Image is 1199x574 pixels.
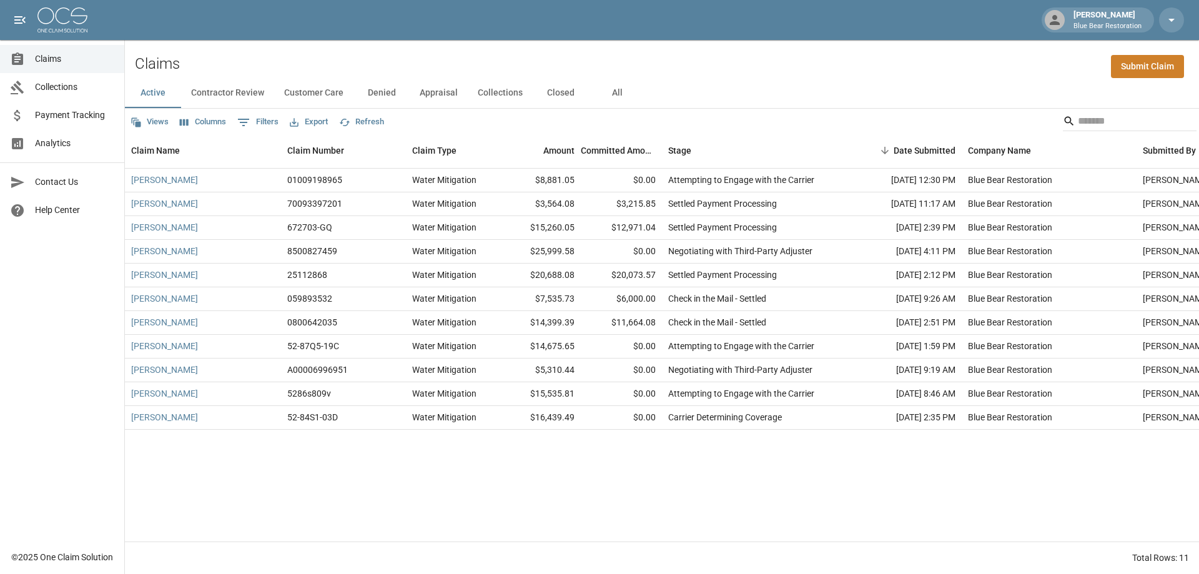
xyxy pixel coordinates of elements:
div: Blue Bear Restoration [968,364,1052,376]
div: Attempting to Engage with the Carrier [668,340,814,352]
div: 01009198965 [287,174,342,186]
button: Customer Care [274,78,353,108]
div: $6,000.00 [581,287,662,311]
div: Settled Payment Processing [668,197,777,210]
div: [DATE] 11:17 AM [849,192,962,216]
button: Refresh [336,112,387,132]
div: $8,881.05 [500,169,581,192]
h2: Claims [135,55,180,73]
div: Negotiating with Third-Party Adjuster [668,245,812,257]
div: [DATE] 12:30 PM [849,169,962,192]
div: [DATE] 2:12 PM [849,264,962,287]
div: Claim Name [131,133,180,168]
div: Blue Bear Restoration [968,316,1052,329]
button: Active [125,78,181,108]
a: [PERSON_NAME] [131,269,198,281]
div: 0800642035 [287,316,337,329]
div: Submitted By [1143,133,1196,168]
div: $20,688.08 [500,264,581,287]
div: Company Name [962,133,1137,168]
div: Claim Type [406,133,500,168]
div: $7,535.73 [500,287,581,311]
div: Water Mitigation [412,269,476,281]
a: [PERSON_NAME] [131,197,198,210]
div: $12,971.04 [581,216,662,240]
span: Claims [35,52,114,66]
div: Blue Bear Restoration [968,411,1052,423]
span: Collections [35,81,114,94]
div: Stage [662,133,849,168]
div: 672703-GQ [287,221,332,234]
button: Views [127,112,172,132]
div: © 2025 One Claim Solution [11,551,113,563]
a: [PERSON_NAME] [131,340,198,352]
div: Negotiating with Third-Party Adjuster [668,364,812,376]
div: Carrier Determining Coverage [668,411,782,423]
div: Total Rows: 11 [1132,552,1189,564]
div: $0.00 [581,359,662,382]
div: Claim Name [125,133,281,168]
a: [PERSON_NAME] [131,292,198,305]
div: $0.00 [581,169,662,192]
div: $0.00 [581,335,662,359]
div: Stage [668,133,691,168]
div: Blue Bear Restoration [968,221,1052,234]
div: [DATE] 9:26 AM [849,287,962,311]
span: Help Center [35,204,114,217]
button: Contractor Review [181,78,274,108]
div: Blue Bear Restoration [968,269,1052,281]
div: A00006996951 [287,364,348,376]
div: Attempting to Engage with the Carrier [668,174,814,186]
button: Show filters [234,112,282,132]
div: Claim Number [281,133,406,168]
div: $3,564.08 [500,192,581,216]
div: Settled Payment Processing [668,269,777,281]
a: [PERSON_NAME] [131,245,198,257]
div: Water Mitigation [412,316,476,329]
div: Blue Bear Restoration [968,387,1052,400]
div: dynamic tabs [125,78,1199,108]
div: 52-87Q5-19C [287,340,339,352]
div: [DATE] 2:39 PM [849,216,962,240]
div: 25112868 [287,269,327,281]
div: $25,999.58 [500,240,581,264]
span: Contact Us [35,176,114,189]
button: Export [287,112,331,132]
div: 52-84S1-03D [287,411,338,423]
div: Committed Amount [581,133,656,168]
div: $20,073.57 [581,264,662,287]
div: Blue Bear Restoration [968,340,1052,352]
div: [PERSON_NAME] [1068,9,1147,31]
div: $14,675.65 [500,335,581,359]
div: Check in the Mail - Settled [668,316,766,329]
div: Search [1063,111,1197,134]
div: $3,215.85 [581,192,662,216]
div: $5,310.44 [500,359,581,382]
div: Blue Bear Restoration [968,292,1052,305]
div: Claim Type [412,133,456,168]
button: Select columns [177,112,229,132]
div: Committed Amount [581,133,662,168]
button: Collections [468,78,533,108]
span: Analytics [35,137,114,150]
div: Settled Payment Processing [668,221,777,234]
p: Blue Bear Restoration [1073,21,1142,32]
div: $11,664.08 [581,311,662,335]
div: $0.00 [581,406,662,430]
div: Amount [500,133,581,168]
div: 70093397201 [287,197,342,210]
div: Attempting to Engage with the Carrier [668,387,814,400]
div: Amount [543,133,575,168]
div: Water Mitigation [412,411,476,423]
div: Water Mitigation [412,197,476,210]
div: Water Mitigation [412,221,476,234]
div: [DATE] 1:59 PM [849,335,962,359]
div: Water Mitigation [412,245,476,257]
a: Submit Claim [1111,55,1184,78]
div: Water Mitigation [412,364,476,376]
div: Date Submitted [849,133,962,168]
a: [PERSON_NAME] [131,387,198,400]
div: Blue Bear Restoration [968,174,1052,186]
div: $15,260.05 [500,216,581,240]
div: [DATE] 4:11 PM [849,240,962,264]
